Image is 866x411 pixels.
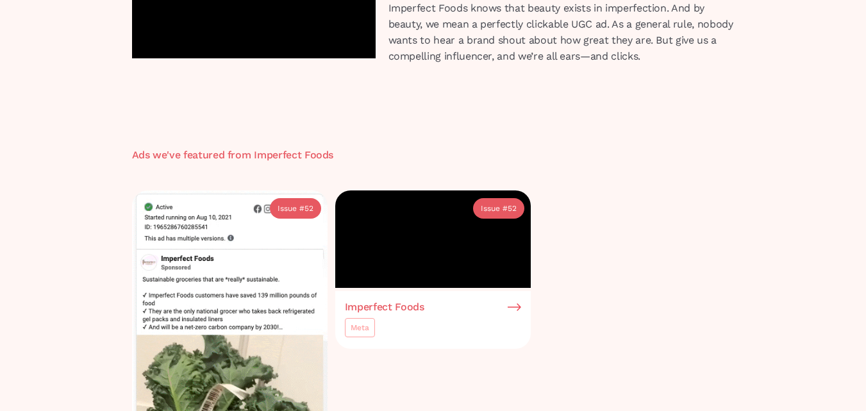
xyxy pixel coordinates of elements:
[254,149,333,161] h3: Imperfect Foods
[304,202,313,215] div: 52
[270,198,321,219] a: Issue #52
[508,202,517,215] div: 52
[345,318,375,337] a: Meta
[481,202,508,215] div: Issue #
[345,301,521,313] a: Imperfect Foods
[345,301,424,313] h3: Imperfect Foods
[278,202,304,215] div: Issue #
[351,321,369,334] div: Meta
[388,1,735,64] p: Imperfect Foods knows that beauty exists in imperfection. And by beauty, we mean a perfectly clic...
[132,149,254,161] h3: Ads we've featured from
[473,198,524,219] a: Issue #52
